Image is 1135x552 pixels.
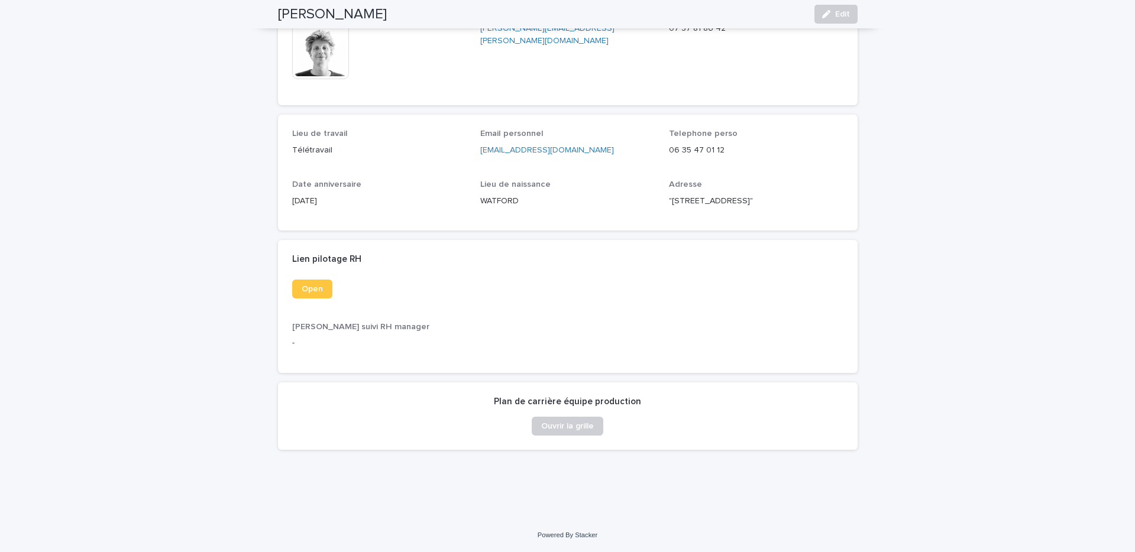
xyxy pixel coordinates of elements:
span: Date anniversaire [292,180,361,189]
a: Ouvrir la grille [532,417,603,436]
h2: Lien pilotage RH [292,254,361,265]
span: [PERSON_NAME] suivi RH manager [292,323,429,331]
p: WATFORD [480,195,655,207]
p: [DATE] [292,195,467,207]
a: Open [292,280,332,298]
span: Ouvrir la grille [541,422,594,430]
span: Telephone perso [669,129,738,138]
p: Télétravail [292,144,467,157]
a: Powered By Stacker [538,531,597,538]
a: 06 35 47 01 12 [669,146,725,154]
a: [EMAIL_ADDRESS][DOMAIN_NAME] [480,146,614,154]
a: 07 57 81 86 42 [669,24,726,33]
span: Lieu de naissance [480,180,551,189]
span: Adresse [669,180,702,189]
span: Email personnel [480,129,544,138]
span: Open [302,285,323,293]
h2: Plan de carrière équipe production [494,397,641,407]
p: "[STREET_ADDRESS]" [669,195,843,207]
span: Edit [835,10,850,18]
button: Edit [814,5,858,24]
span: Lieu de travail [292,129,348,138]
h2: [PERSON_NAME] [278,6,387,23]
p: - [292,337,843,349]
